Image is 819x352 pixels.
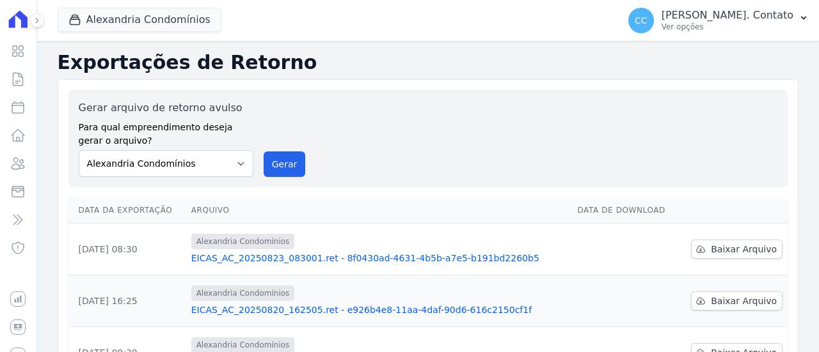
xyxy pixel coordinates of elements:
[572,197,678,224] th: Data de Download
[711,243,777,256] span: Baixar Arquivo
[191,234,295,249] span: Alexandria Condomínios
[68,275,186,327] td: [DATE] 16:25
[662,22,793,32] p: Ver opções
[191,286,295,301] span: Alexandria Condomínios
[58,8,221,32] button: Alexandria Condomínios
[186,197,573,224] th: Arquivo
[662,9,793,22] p: [PERSON_NAME]. Contato
[264,151,306,177] button: Gerar
[68,197,186,224] th: Data da Exportação
[618,3,819,38] button: CC [PERSON_NAME]. Contato Ver opções
[691,240,783,259] a: Baixar Arquivo
[68,224,186,275] td: [DATE] 08:30
[691,291,783,310] a: Baixar Arquivo
[191,303,568,316] a: EICAS_AC_20250820_162505.ret - e926b4e8-11aa-4daf-90d6-616c2150cf1f
[79,116,253,148] label: Para qual empreendimento deseja gerar o arquivo?
[58,51,799,74] h2: Exportações de Retorno
[191,252,568,264] a: EICAS_AC_20250823_083001.ret - 8f0430ad-4631-4b5b-a7e5-b191bd2260b5
[711,295,777,307] span: Baixar Arquivo
[79,100,253,116] label: Gerar arquivo de retorno avulso
[635,16,648,25] span: CC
